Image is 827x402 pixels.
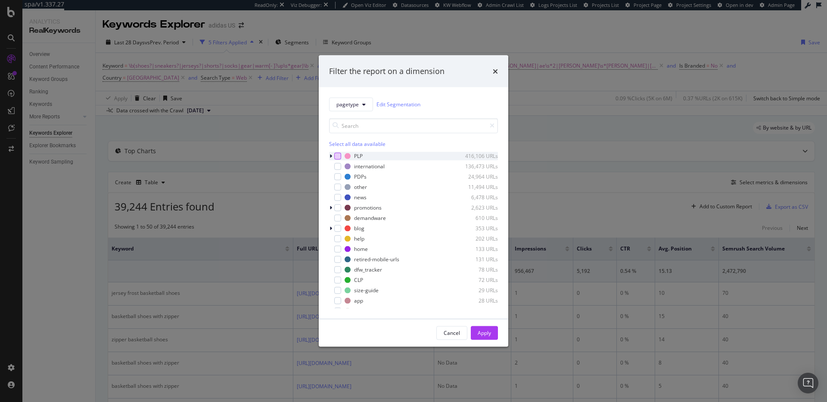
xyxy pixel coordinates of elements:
[336,101,359,108] span: pagetype
[456,214,498,222] div: 610 URLs
[354,173,367,180] div: PDPs
[456,266,498,273] div: 78 URLs
[354,183,367,191] div: other
[798,373,818,393] div: Open Intercom Messenger
[354,214,386,222] div: demandware
[354,245,368,253] div: home
[456,225,498,232] div: 353 URLs
[354,235,364,242] div: help
[456,297,498,304] div: 28 URLs
[329,140,498,147] div: Select all data available
[456,183,498,191] div: 11,494 URLs
[456,235,498,242] div: 202 URLs
[456,152,498,160] div: 416,106 URLs
[456,204,498,211] div: 2,623 URLs
[354,287,379,294] div: size-guide
[456,194,498,201] div: 6,478 URLs
[456,287,498,294] div: 29 URLs
[436,326,467,340] button: Cancel
[456,256,498,263] div: 131 URLs
[456,245,498,253] div: 133 URLs
[354,266,382,273] div: dfw_tracker
[456,276,498,284] div: 72 URLs
[354,225,364,232] div: blog
[329,118,498,133] input: Search
[354,256,399,263] div: retired-mobile-urls
[354,204,382,211] div: promotions
[329,66,445,77] div: Filter the report on a dimension
[329,97,373,111] button: pagetype
[354,297,363,304] div: app
[354,152,363,160] div: PLP
[354,163,385,170] div: international
[354,276,363,284] div: CLP
[478,329,491,337] div: Apply
[319,56,508,347] div: modal
[444,329,460,337] div: Cancel
[456,307,498,315] div: 14 URLs
[354,307,373,315] div: account
[456,173,498,180] div: 24,964 URLs
[493,66,498,77] div: times
[456,163,498,170] div: 136,473 URLs
[354,194,367,201] div: news
[376,100,420,109] a: Edit Segmentation
[471,326,498,340] button: Apply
